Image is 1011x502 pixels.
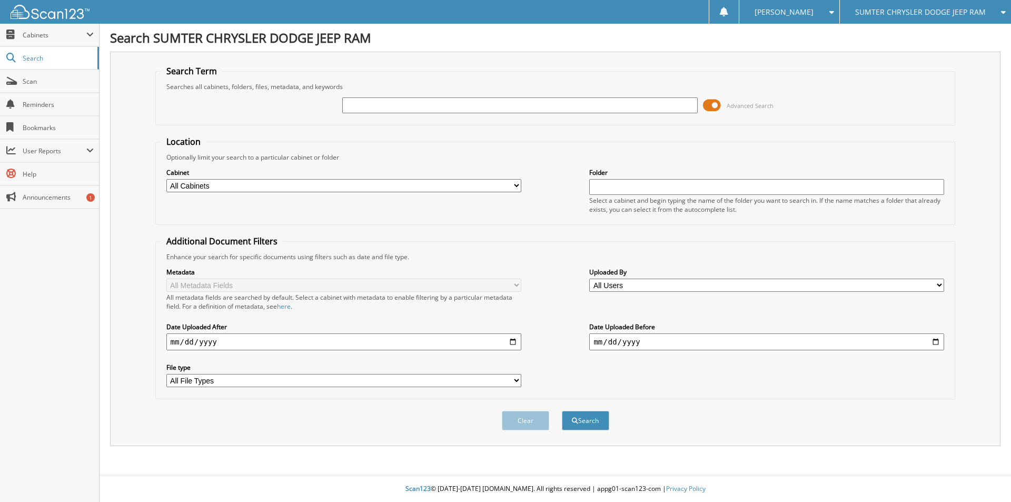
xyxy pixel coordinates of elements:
[100,476,1011,502] div: © [DATE]-[DATE] [DOMAIN_NAME]. All rights reserved | appg01-scan123-com |
[166,363,521,372] label: File type
[110,29,1000,46] h1: Search SUMTER CHRYSLER DODGE JEEP RAM
[727,102,774,110] span: Advanced Search
[589,168,944,177] label: Folder
[589,322,944,331] label: Date Uploaded Before
[161,82,950,91] div: Searches all cabinets, folders, files, metadata, and keywords
[755,9,814,15] span: [PERSON_NAME]
[855,9,986,15] span: SUMTER CHRYSLER DODGE JEEP RAM
[86,193,95,202] div: 1
[166,168,521,177] label: Cabinet
[562,411,609,430] button: Search
[405,484,431,493] span: Scan123
[161,136,206,147] legend: Location
[589,196,944,214] div: Select a cabinet and begin typing the name of the folder you want to search in. If the name match...
[502,411,549,430] button: Clear
[11,5,90,19] img: scan123-logo-white.svg
[161,153,950,162] div: Optionally limit your search to a particular cabinet or folder
[23,146,86,155] span: User Reports
[161,252,950,261] div: Enhance your search for specific documents using filters such as date and file type.
[166,268,521,277] label: Metadata
[23,31,86,40] span: Cabinets
[277,302,291,311] a: here
[666,484,706,493] a: Privacy Policy
[166,322,521,331] label: Date Uploaded After
[23,100,94,109] span: Reminders
[589,333,944,350] input: end
[589,268,944,277] label: Uploaded By
[166,293,521,311] div: All metadata fields are searched by default. Select a cabinet with metadata to enable filtering b...
[23,123,94,132] span: Bookmarks
[23,193,94,202] span: Announcements
[23,54,92,63] span: Search
[161,235,283,247] legend: Additional Document Filters
[23,170,94,179] span: Help
[23,77,94,86] span: Scan
[161,65,222,77] legend: Search Term
[166,333,521,350] input: start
